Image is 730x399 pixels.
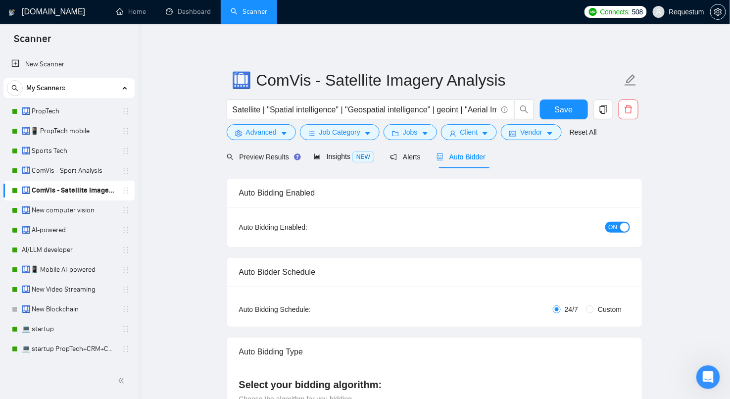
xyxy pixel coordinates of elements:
span: holder [122,286,130,294]
a: 🛄 New Blockchain [22,299,116,319]
span: idcard [509,130,516,137]
div: Auto Bidding Schedule: [239,304,369,315]
span: info-circle [501,106,508,113]
a: 🛄 New computer vision [22,200,116,220]
span: folder [392,130,399,137]
span: robot [437,153,443,160]
button: setting [710,4,726,20]
span: Scanner [6,32,59,52]
span: holder [122,107,130,115]
span: 508 [632,6,643,17]
span: double-left [118,376,128,386]
span: holder [122,266,130,274]
span: delete [619,105,638,114]
span: user [449,130,456,137]
span: notification [390,153,397,160]
span: Preview Results [227,153,298,161]
a: 💻 startup PropTech+CRM+Construction [22,339,116,359]
button: settingAdvancedcaret-down [227,124,296,140]
span: Vendor [520,127,542,138]
span: ON [609,222,618,233]
a: 🛄 AI-powered [22,220,116,240]
span: holder [122,167,130,175]
span: caret-down [482,130,488,137]
a: setting [710,8,726,16]
span: setting [235,130,242,137]
span: Connects: [600,6,630,17]
a: searchScanner [231,7,267,16]
button: Save [540,100,588,119]
span: holder [122,246,130,254]
span: Job Category [319,127,360,138]
a: homeHome [116,7,146,16]
a: 💻 startup HealthTech [22,359,116,379]
a: 🛄 ComVis - Satellite Imagery Analysis [22,181,116,200]
button: delete [619,100,638,119]
span: edit [624,74,637,87]
div: Auto Bidding Enabled [239,179,630,207]
span: search [515,105,534,114]
span: bars [308,130,315,137]
span: Client [460,127,478,138]
span: caret-down [281,130,288,137]
button: search [514,100,534,119]
span: NEW [352,151,374,162]
a: 🛄 PropTech [22,101,116,121]
span: holder [122,325,130,333]
input: Search Freelance Jobs... [233,103,497,116]
span: holder [122,127,130,135]
a: 🛄📱 Mobile AI-powered [22,260,116,280]
button: search [7,80,23,96]
span: holder [122,147,130,155]
input: Scanner name... [232,68,622,93]
span: copy [594,105,613,114]
button: userClientcaret-down [441,124,497,140]
a: 🛄 Sports Tech [22,141,116,161]
span: Advanced [246,127,277,138]
span: setting [711,8,726,16]
a: dashboardDashboard [166,7,211,16]
div: Auto Bidder Schedule [239,258,630,286]
a: Reset All [570,127,597,138]
span: holder [122,206,130,214]
span: Alerts [390,153,421,161]
button: folderJobscaret-down [384,124,437,140]
iframe: Intercom live chat [696,365,720,389]
span: search [227,153,234,160]
span: holder [122,226,130,234]
a: 🛄 New Video Streaming [22,280,116,299]
div: Auto Bidding Type [239,338,630,366]
span: Auto Bidder [437,153,486,161]
img: upwork-logo.png [589,8,597,16]
span: 24/7 [561,304,582,315]
li: New Scanner [3,54,135,74]
div: Auto Bidding Enabled: [239,222,369,233]
span: caret-down [364,130,371,137]
button: copy [593,100,613,119]
h4: Select your bidding algorithm: [239,378,630,392]
button: barsJob Categorycaret-down [300,124,380,140]
span: holder [122,305,130,313]
span: Insights [314,152,374,160]
span: caret-down [546,130,553,137]
a: 💻 startup [22,319,116,339]
a: 🛄📱 PropTech mobile [22,121,116,141]
button: idcardVendorcaret-down [501,124,561,140]
span: area-chart [314,153,321,160]
img: logo [8,4,15,20]
span: Jobs [403,127,418,138]
span: caret-down [422,130,429,137]
span: user [655,8,662,15]
span: holder [122,187,130,195]
a: AI/LLM developer [22,240,116,260]
span: Save [555,103,573,116]
div: Tooltip anchor [293,152,302,161]
span: holder [122,345,130,353]
span: My Scanners [26,78,65,98]
span: Custom [594,304,626,315]
span: search [7,85,22,92]
a: 🛄 ComVis - Sport Analysis [22,161,116,181]
a: New Scanner [11,54,127,74]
